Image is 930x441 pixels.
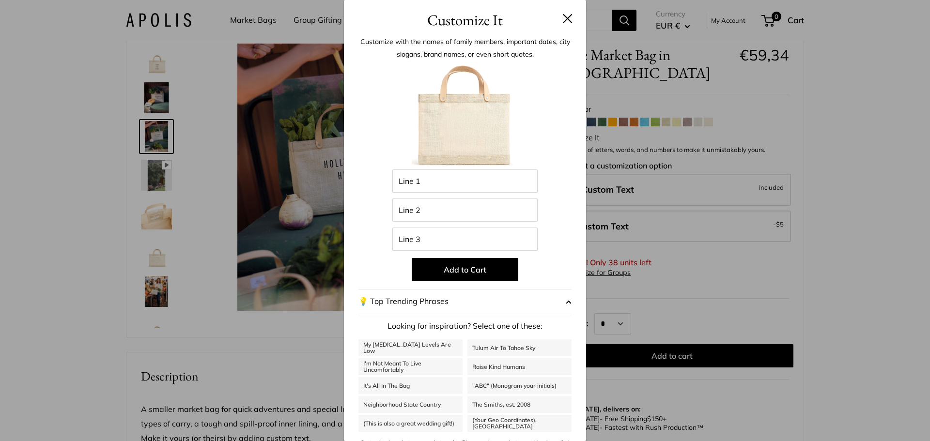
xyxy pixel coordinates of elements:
a: (This is also a great wedding gift!) [358,415,463,432]
button: Add to Cart [412,258,518,281]
a: Neighborhood State Country [358,396,463,413]
a: "ABC" (Monogram your initials) [467,377,572,394]
p: Customize with the names of family members, important dates, city slogans, brand names, or even s... [358,35,572,61]
a: The Smiths, est. 2008 [467,396,572,413]
p: Looking for inspiration? Select one of these: [358,319,572,334]
img: 1_oat_035-customizer.jpg [412,63,518,169]
a: It's All In The Bag [358,377,463,394]
a: Raise Kind Humans [467,358,572,375]
button: 💡 Top Trending Phrases [358,289,572,314]
h3: Customize It [358,9,572,31]
a: My [MEDICAL_DATA] Levels Are Low [358,339,463,356]
a: I'm Not Meant To Live Uncomfortably [358,358,463,375]
a: (Your Geo Coordinates), [GEOGRAPHIC_DATA] [467,415,572,432]
a: Tulum Air To Tahoe Sky [467,339,572,356]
